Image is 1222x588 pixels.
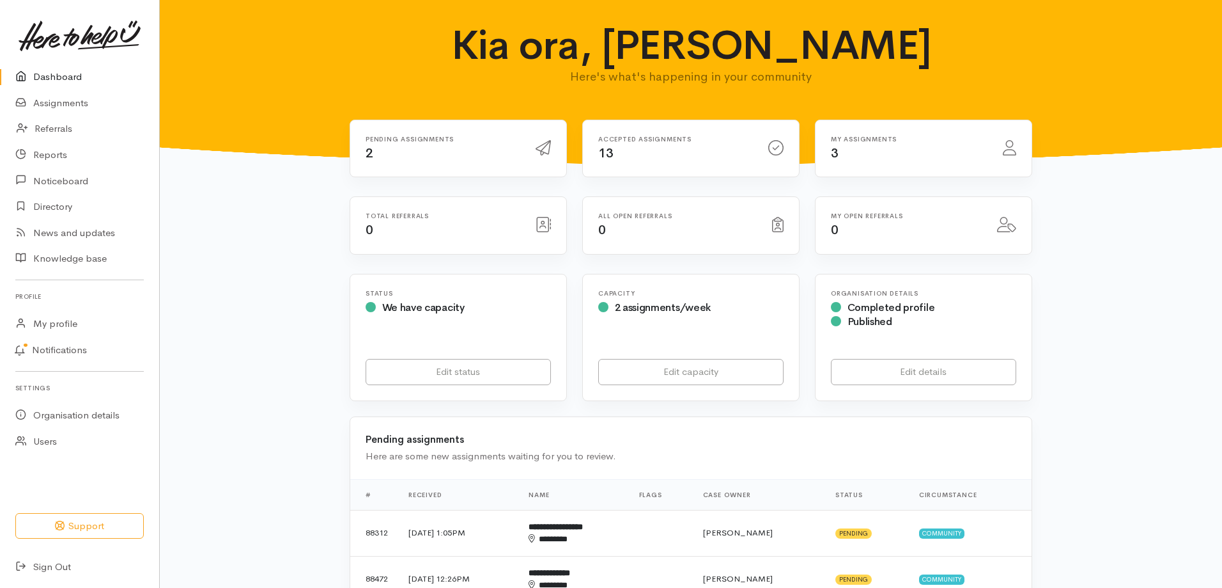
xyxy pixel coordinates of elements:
b: Pending assignments [366,433,464,445]
h6: Settings [15,379,144,397]
a: Edit status [366,359,551,385]
h6: My open referrals [831,212,982,219]
th: Received [398,479,518,510]
h6: My assignments [831,136,987,143]
h6: Total referrals [366,212,520,219]
span: 3 [831,145,839,161]
span: 2 [366,145,373,161]
span: 0 [831,222,839,238]
span: 0 [366,222,373,238]
span: Community [919,528,964,539]
button: Support [15,513,144,539]
span: 0 [598,222,606,238]
th: Name [518,479,628,510]
h6: Profile [15,288,144,305]
span: Pending [835,575,872,585]
span: 13 [598,145,613,161]
td: [PERSON_NAME] [693,510,825,556]
span: 2 assignments/week [615,301,711,314]
h6: Organisation Details [831,290,1016,297]
td: 88312 [350,510,398,556]
span: Completed profile [847,301,935,314]
h6: All open referrals [598,212,757,219]
a: Edit capacity [598,359,784,385]
span: Pending [835,528,872,539]
th: # [350,479,398,510]
span: Published [847,315,892,328]
p: Here's what's happening in your community [441,68,941,86]
th: Case Owner [693,479,825,510]
div: Here are some new assignments waiting for you to review. [366,449,1016,464]
span: We have capacity [382,301,465,314]
span: Community [919,575,964,585]
th: Status [825,479,909,510]
h1: Kia ora, [PERSON_NAME] [441,23,941,68]
h6: Accepted assignments [598,136,753,143]
td: [DATE] 1:05PM [398,510,518,556]
h6: Capacity [598,290,784,297]
h6: Status [366,290,551,297]
th: Circumstance [909,479,1032,510]
h6: Pending assignments [366,136,520,143]
th: Flags [629,479,693,510]
a: Edit details [831,359,1016,385]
